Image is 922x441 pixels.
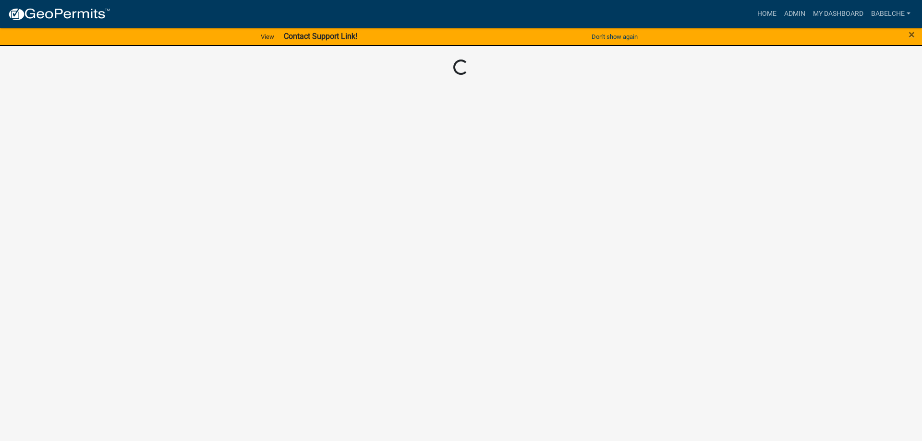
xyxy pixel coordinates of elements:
[867,5,914,23] a: babelche
[257,29,278,45] a: View
[909,29,915,40] button: Close
[780,5,809,23] a: Admin
[909,28,915,41] span: ×
[753,5,780,23] a: Home
[809,5,867,23] a: My Dashboard
[588,29,642,45] button: Don't show again
[284,32,357,41] strong: Contact Support Link!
